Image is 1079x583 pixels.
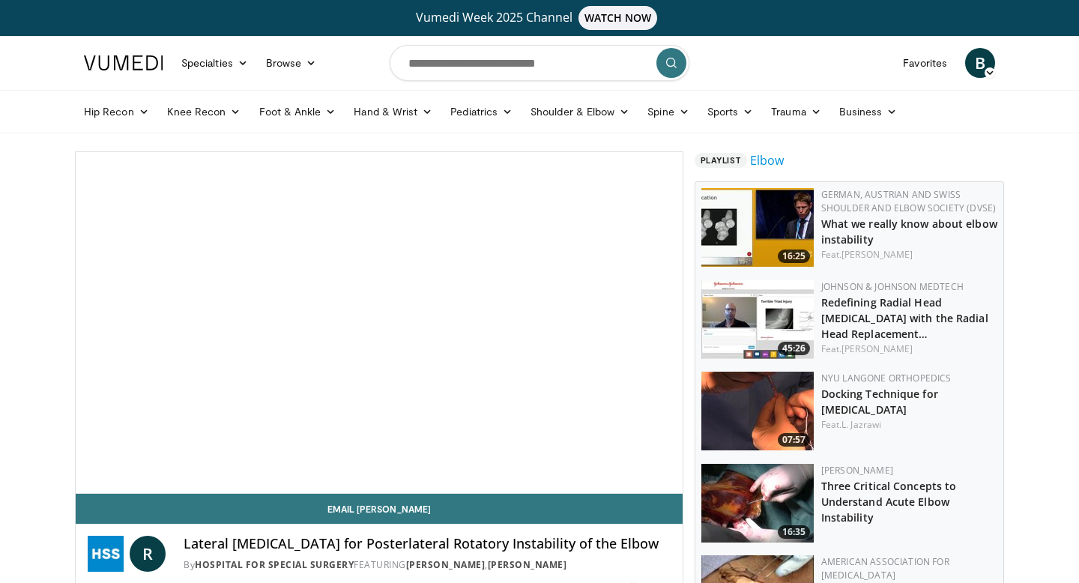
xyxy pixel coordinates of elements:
[695,153,747,168] span: Playlist
[701,464,814,543] img: 4267d4a3-1f6b-423e-a09e-326be13f81c5.150x105_q85_crop-smart_upscale.jpg
[701,280,814,359] img: 8d5b8d51-c195-4f3c-84e8-678f741889b8.150x105_q85_crop-smart_upscale.jpg
[821,188,997,214] a: German, Austrian and Swiss Shoulder and Elbow Society (DVSE)
[406,558,486,571] a: [PERSON_NAME]
[841,418,881,431] a: L. Jazrawi
[821,387,938,417] a: Docking Technique for [MEDICAL_DATA]
[130,536,166,572] a: R
[821,248,997,262] div: Feat.
[488,558,567,571] a: [PERSON_NAME]
[75,97,158,127] a: Hip Recon
[638,97,698,127] a: Spine
[701,372,814,450] a: 07:57
[184,558,671,572] div: By FEATURING ,
[821,372,952,384] a: NYU Langone Orthopedics
[778,342,810,355] span: 45:26
[76,152,683,494] video-js: Video Player
[965,48,995,78] a: B
[701,188,814,267] a: 16:25
[821,295,988,341] a: Redefining Radial Head [MEDICAL_DATA] with the Radial Head Replacement…
[184,536,671,552] h4: Lateral [MEDICAL_DATA] for Posterlateral Rotatory Instability of the Elbow
[894,48,956,78] a: Favorites
[821,464,893,477] a: [PERSON_NAME]
[390,45,689,81] input: Search topics, interventions
[172,48,257,78] a: Specialties
[345,97,441,127] a: Hand & Wrist
[441,97,522,127] a: Pediatrics
[762,97,830,127] a: Trauma
[578,6,658,30] span: WATCH NOW
[778,250,810,263] span: 16:25
[250,97,345,127] a: Foot & Ankle
[821,342,997,356] div: Feat.
[158,97,250,127] a: Knee Recon
[821,418,997,432] div: Feat.
[257,48,326,78] a: Browse
[841,248,913,261] a: [PERSON_NAME]
[698,97,763,127] a: Sports
[76,494,683,524] a: Email [PERSON_NAME]
[778,525,810,539] span: 16:35
[841,342,913,355] a: [PERSON_NAME]
[88,536,124,572] img: Hospital for Special Surgery
[701,280,814,359] a: 45:26
[750,151,784,169] a: Elbow
[195,558,354,571] a: Hospital for Special Surgery
[522,97,638,127] a: Shoulder & Elbow
[821,217,997,247] a: What we really know about elbow instability
[701,188,814,267] img: eb27a5a1-5b6b-4037-b469-7776d18fa67e.150x105_q85_crop-smart_upscale.jpg
[821,555,949,582] a: American Association for [MEDICAL_DATA]
[821,479,957,525] a: Three Critical Concepts to Understand Acute Elbow Instability
[821,280,964,293] a: Johnson & Johnson MedTech
[830,97,907,127] a: Business
[86,6,993,30] a: Vumedi Week 2025 ChannelWATCH NOW
[701,372,814,450] img: heCDP4pTuni5z6vX4xMDoxOjBzMTt2bJ.150x105_q85_crop-smart_upscale.jpg
[84,55,163,70] img: VuMedi Logo
[778,433,810,447] span: 07:57
[701,464,814,543] a: 16:35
